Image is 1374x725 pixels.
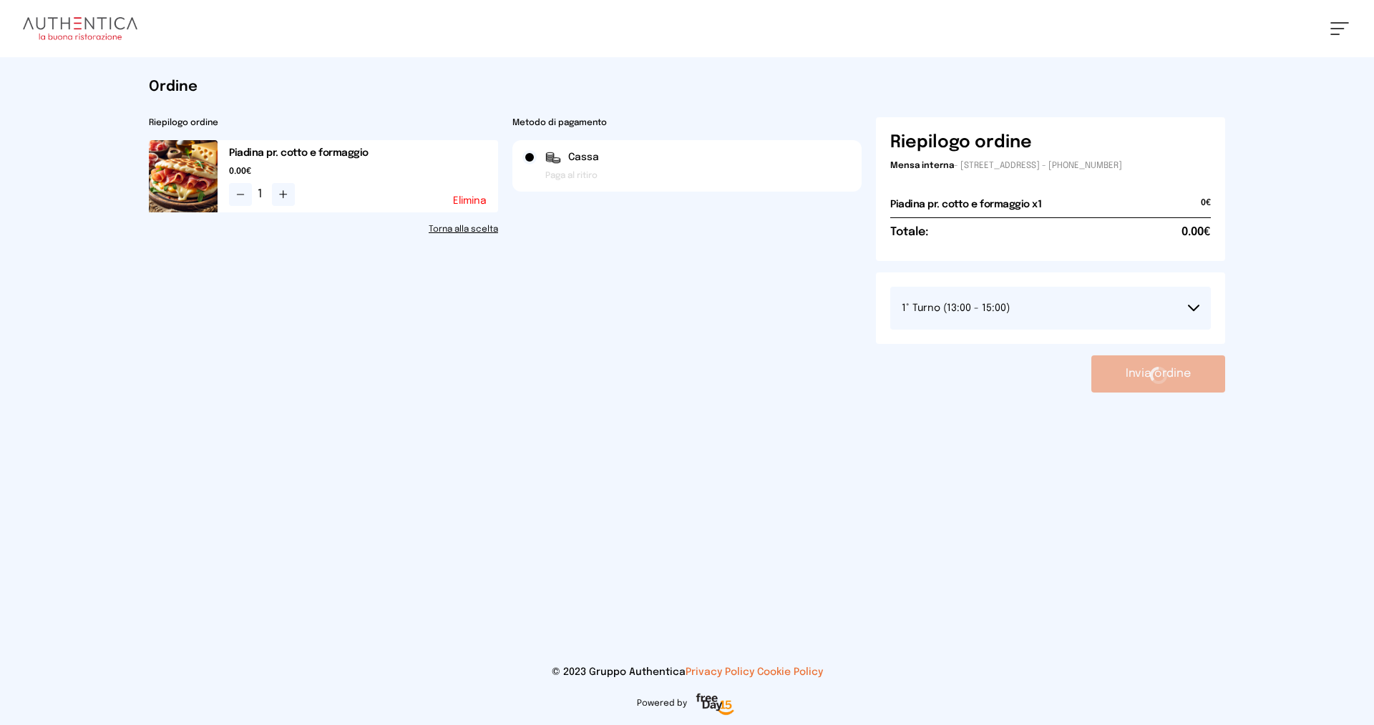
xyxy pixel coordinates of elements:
span: 0€ [1201,197,1211,217]
h6: Riepilogo ordine [890,132,1032,154]
img: logo-freeday.3e08031.png [693,691,738,719]
span: Cassa [568,150,599,164]
span: 1 [258,186,266,203]
span: 0.00€ [229,166,498,177]
h2: Riepilogo ordine [149,117,498,129]
span: 1° Turno (13:00 - 15:00) [902,303,1010,313]
span: Paga al ritiro [545,170,598,182]
a: Torna alla scelta [149,224,498,235]
p: © 2023 Gruppo Authentica [23,665,1351,679]
span: Mensa interna [890,162,954,170]
span: 0.00€ [1181,224,1211,241]
button: Elimina [453,196,487,206]
img: logo.8f33a47.png [23,17,137,40]
a: Privacy Policy [686,667,754,677]
button: 1° Turno (13:00 - 15:00) [890,287,1211,330]
h6: Totale: [890,224,928,241]
p: - [STREET_ADDRESS] - [PHONE_NUMBER] [890,160,1211,172]
h2: Piadina pr. cotto e formaggio x1 [890,197,1041,212]
h2: Piadina pr. cotto e formaggio [229,146,498,160]
h2: Metodo di pagamento [512,117,862,129]
h1: Ordine [149,77,1225,97]
a: Cookie Policy [757,667,823,677]
span: Powered by [637,698,687,709]
img: media [149,140,218,212]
